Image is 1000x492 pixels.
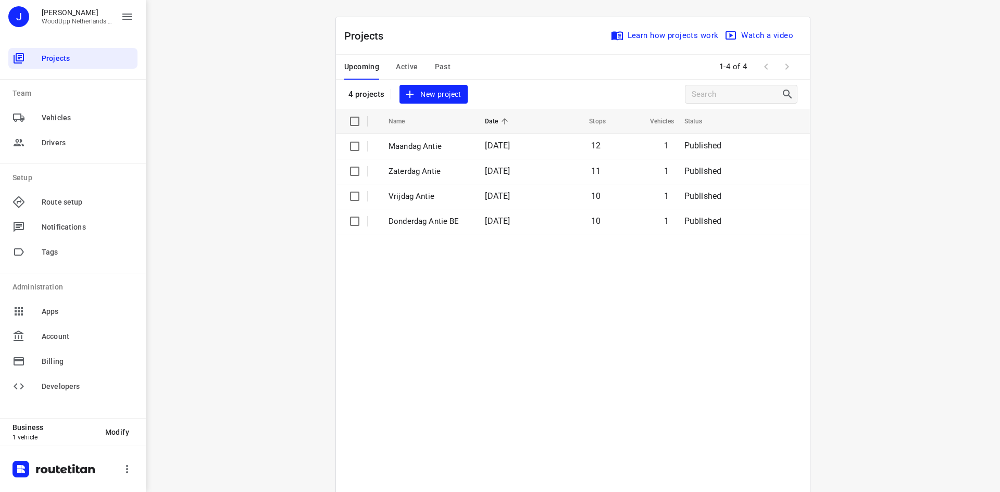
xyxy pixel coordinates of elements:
span: Published [684,141,722,150]
div: Account [8,326,137,347]
input: Search projects [692,86,781,103]
p: Donderdag Antie BE [389,216,469,228]
span: 1 [664,166,669,176]
div: Tags [8,242,137,262]
p: WoodUpp Netherlands B.V. [42,18,113,25]
span: Upcoming [344,60,379,73]
span: Published [684,166,722,176]
div: Projects [8,48,137,69]
span: 11 [591,166,601,176]
p: Maandag Antie [389,141,469,153]
span: Next Page [777,56,797,77]
div: Drivers [8,132,137,153]
p: Business [12,423,97,432]
span: Modify [105,428,129,436]
p: Team [12,88,137,99]
span: Name [389,115,419,128]
div: Notifications [8,217,137,237]
button: Modify [97,423,137,441]
span: 12 [591,141,601,150]
p: 1 vehicle [12,434,97,441]
span: 1 [664,191,669,201]
span: Notifications [42,222,133,233]
span: 1 [664,216,669,226]
div: Billing [8,351,137,372]
span: 1 [664,141,669,150]
span: 10 [591,191,601,201]
span: [DATE] [485,216,510,226]
span: Date [485,115,511,128]
span: Status [684,115,716,128]
span: Active [396,60,418,73]
p: Jesper Elenbaas [42,8,113,17]
p: Administration [12,282,137,293]
span: Published [684,216,722,226]
span: Tags [42,247,133,258]
div: J [8,6,29,27]
div: Developers [8,376,137,397]
div: Route setup [8,192,137,212]
span: Apps [42,306,133,317]
p: 4 projects [348,90,384,99]
span: Developers [42,381,133,392]
span: Route setup [42,197,133,208]
span: Past [435,60,451,73]
span: 1-4 of 4 [715,56,752,78]
span: Drivers [42,137,133,148]
button: New project [399,85,467,104]
span: Previous Page [756,56,777,77]
span: Account [42,331,133,342]
div: Vehicles [8,107,137,128]
p: Projects [344,28,392,44]
span: Stops [576,115,606,128]
p: Vrijdag Antie [389,191,469,203]
span: Billing [42,356,133,367]
div: Search [781,88,797,100]
span: Projects [42,53,133,64]
span: Published [684,191,722,201]
div: Apps [8,301,137,322]
p: Setup [12,172,137,183]
span: 10 [591,216,601,226]
span: [DATE] [485,191,510,201]
p: Zaterdag Antie [389,166,469,178]
span: New project [406,88,461,101]
span: Vehicles [636,115,674,128]
span: Vehicles [42,112,133,123]
span: [DATE] [485,166,510,176]
span: [DATE] [485,141,510,150]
